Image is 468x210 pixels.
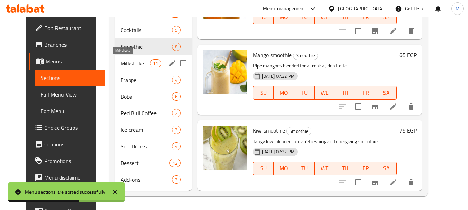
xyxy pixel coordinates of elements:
span: TU [297,163,312,173]
span: Dessert [121,159,169,167]
span: Add-ons [121,175,172,184]
button: SA [376,86,397,100]
div: Soft Drinks4 [115,138,192,155]
span: TH [338,163,353,173]
div: items [172,175,180,184]
button: edit [167,58,177,69]
div: Menu sections are sorted successfully [25,188,105,196]
span: 9 [172,27,180,34]
h6: 75 EGP [399,126,417,135]
span: SA [379,88,394,98]
button: WE [315,86,335,100]
span: SA [379,12,394,22]
div: Milkshake11edit [115,55,192,72]
button: delete [403,23,420,39]
div: items [172,26,180,34]
button: TH [335,86,355,100]
button: TU [294,86,315,100]
div: [GEOGRAPHIC_DATA] [338,5,384,12]
div: items [172,92,180,101]
span: WE [317,12,332,22]
button: MO [274,86,294,100]
button: Branch-specific-item [367,98,383,115]
a: Full Menu View [35,86,105,103]
span: Red Bull Coffee [121,109,172,117]
span: Sections [41,74,99,82]
button: SU [253,86,274,100]
button: Branch-specific-item [367,23,383,39]
span: M [456,5,460,12]
span: [DATE] 07:32 PM [259,73,298,80]
button: FR [355,162,376,175]
span: FR [358,88,373,98]
div: Red Bull Coffee2 [115,105,192,121]
span: Cocktails [121,26,172,34]
span: Smoothie [287,127,311,135]
button: Branch-specific-item [367,174,383,191]
div: items [169,159,180,167]
span: Kiwi smoothie [253,125,285,136]
button: MO [274,162,294,175]
span: Milkshake [121,59,150,67]
span: FR [358,12,373,22]
a: Promotions [29,153,105,169]
button: TU [294,162,315,175]
span: 3 [172,127,180,133]
span: Edit Restaurant [44,24,99,32]
div: Dessert12 [115,155,192,171]
span: Ice cream [121,126,172,134]
div: Frappe [121,76,172,84]
span: Mango smoothie [253,50,292,60]
img: Kiwi smoothie [203,126,247,170]
span: TH [338,88,353,98]
a: Edit menu item [389,178,397,186]
span: WE [317,163,332,173]
span: Promotions [44,157,99,165]
a: Menu disclaimer [29,169,105,186]
span: TH [338,12,353,22]
a: Edit menu item [389,102,397,111]
span: SU [256,163,271,173]
span: Smoothie [121,43,172,51]
span: SU [256,12,271,22]
span: Select to update [351,175,365,190]
div: Smoothie8 [115,38,192,55]
span: Smoothie [293,52,318,60]
button: FR [355,86,376,100]
a: Menus [29,53,105,70]
div: items [172,126,180,134]
a: Edit Menu [35,103,105,119]
img: Mango smoothie [203,50,247,94]
span: Soft Drinks [121,142,172,150]
span: Menus [46,57,99,65]
div: items [172,76,180,84]
p: Ripe mangoes blended for a tropical, rich taste. [253,62,397,70]
span: Coupons [44,140,99,148]
span: Branches [44,40,99,49]
div: items [172,142,180,150]
div: Menu-management [263,4,306,13]
div: items [172,109,180,117]
a: Edit Restaurant [29,20,105,36]
span: 11 [150,60,161,67]
span: FR [358,163,373,173]
button: SA [376,162,397,175]
span: Select to update [351,99,365,114]
a: Sections [35,70,105,86]
p: Tangy kiwi blended into a refreshing and energizing smoothie. [253,137,397,146]
div: Cocktails9 [115,22,192,38]
span: MO [276,163,291,173]
span: 2 [172,110,180,117]
span: Menu disclaimer [44,173,99,182]
a: Edit menu item [389,27,397,35]
a: Branches [29,36,105,53]
div: Frappe4 [115,72,192,88]
span: MO [276,12,291,22]
span: Select to update [351,24,365,38]
a: Coupons [29,136,105,153]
